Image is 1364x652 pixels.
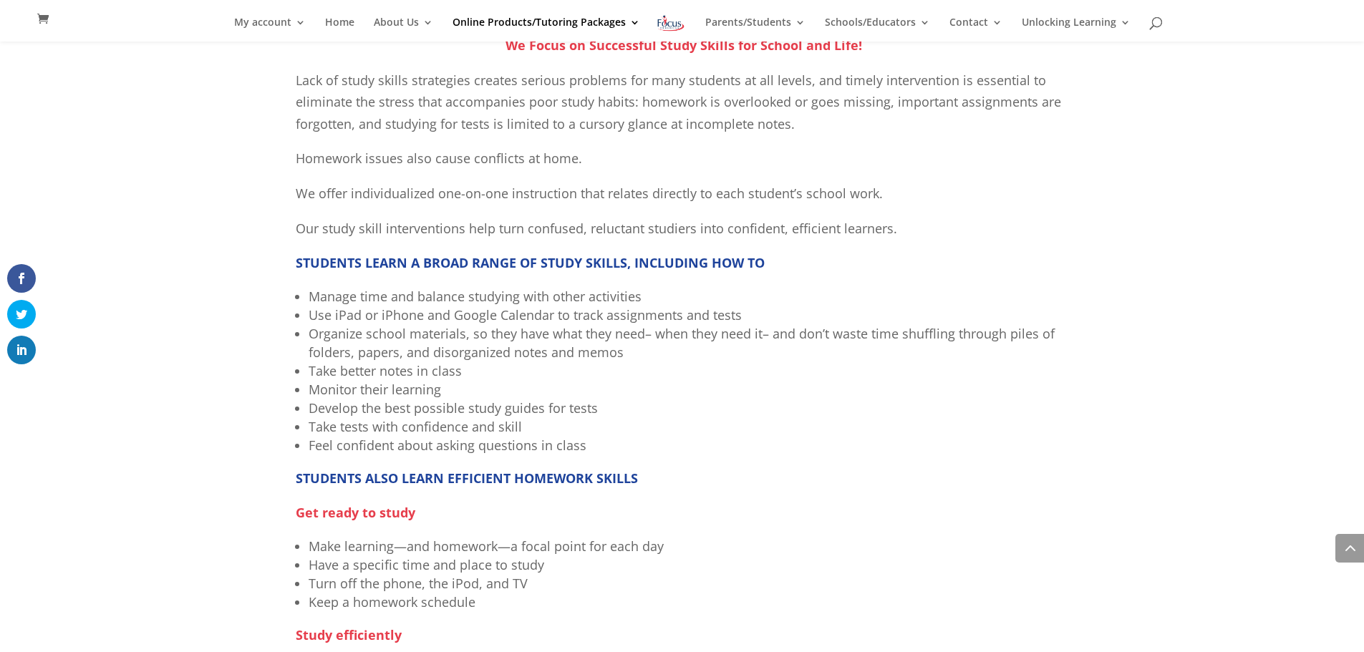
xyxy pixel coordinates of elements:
[1022,17,1131,42] a: Unlocking Learning
[453,17,640,42] a: Online Products/Tutoring Packages
[296,626,402,643] strong: Study efficiently
[656,13,686,34] img: Focus on Learning
[325,17,354,42] a: Home
[309,287,1069,306] li: Manage time and balance studying with other activities
[296,147,1069,183] p: Homework issues also cause conflicts at home.
[296,469,638,487] strong: STUDENTS ALSO LEARN EFFICIENT HOMEWORK SKILLS
[309,555,1069,574] li: Have a specific time and place to study
[309,399,1069,417] li: Develop the best possible study guides for tests
[309,324,1069,361] li: Organize school materials, so they have what they need– when they need it– and don’t waste time s...
[309,574,1069,593] li: Turn off the phone, the iPod, and TV
[309,306,1069,324] li: Use iPad or iPhone and Google Calendar to track assignments and tests
[309,537,1069,555] li: Make learning—and homework—a focal point for each day
[296,183,1069,218] p: We offer individualized one-on-one instruction that relates directly to each student’s school work.
[296,504,415,521] strong: Get ready to study
[825,17,930,42] a: Schools/Educators
[309,417,1069,436] li: Take tests with confidence and skill
[309,361,1069,380] li: Take better notes in class
[309,380,1069,399] li: Monitor their learning
[309,436,1069,454] li: Feel confident about asking questions in class
[949,17,1002,42] a: Contact
[234,17,306,42] a: My account
[309,593,1069,611] li: Keep a homework schedule
[374,17,433,42] a: About Us
[296,218,1069,253] p: Our study skill interventions help turn confused, reluctant studiers into confident, efficient le...
[506,37,862,54] strong: We Focus on Successful Study Skills for School and Life!
[705,17,806,42] a: Parents/Students
[296,69,1069,148] p: Lack of study skills strategies creates serious problems for many students at all levels, and tim...
[296,254,765,271] strong: STUDENTS LEARN A BROAD RANGE OF STUDY SKILLS, INCLUDING HOW TO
